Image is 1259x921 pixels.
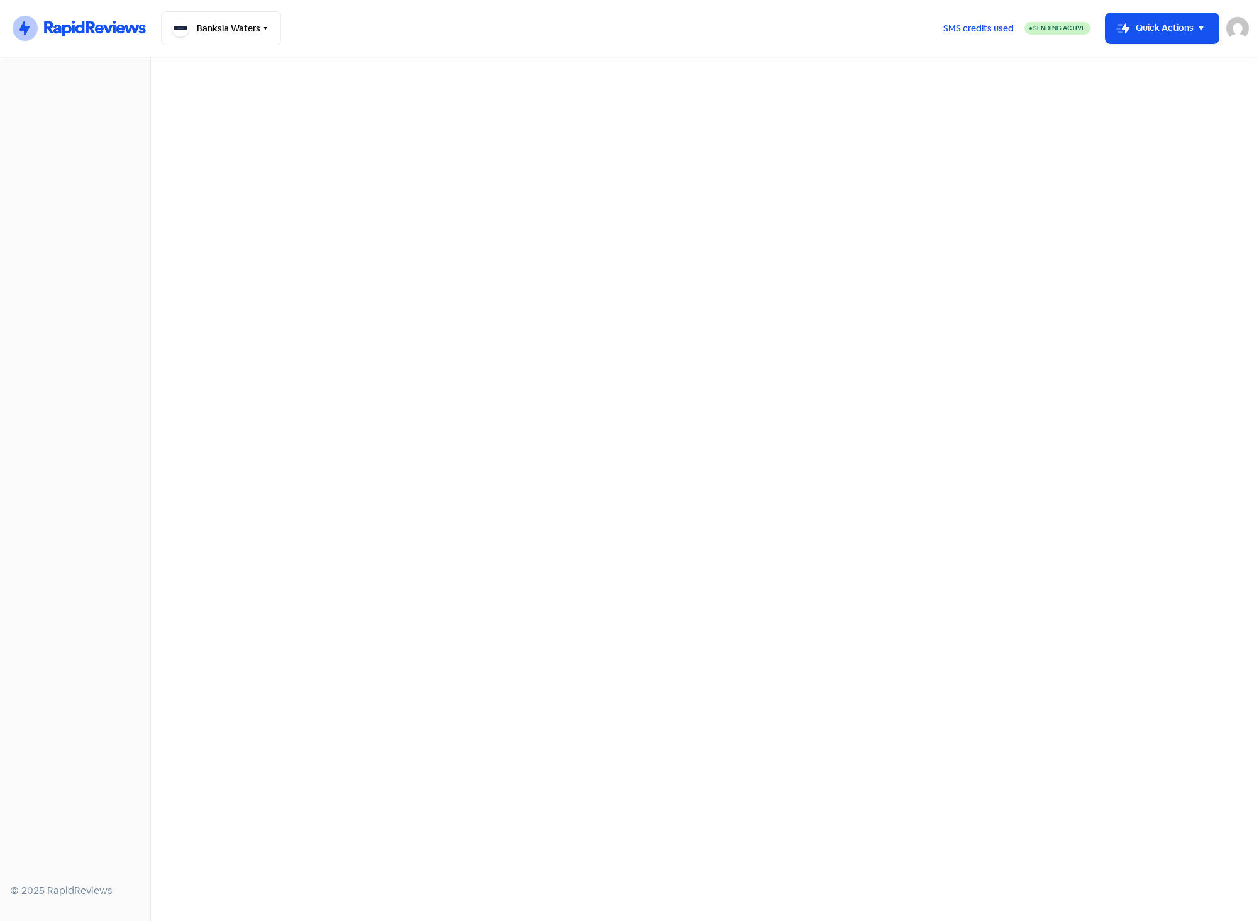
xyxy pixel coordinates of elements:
[1024,21,1090,36] a: Sending Active
[1033,24,1085,32] span: Sending Active
[1226,17,1249,40] img: User
[10,883,140,898] div: © 2025 RapidReviews
[943,22,1014,35] span: SMS credits used
[933,21,1024,34] a: SMS credits used
[161,11,281,45] button: Banksia Waters
[1106,13,1219,43] button: Quick Actions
